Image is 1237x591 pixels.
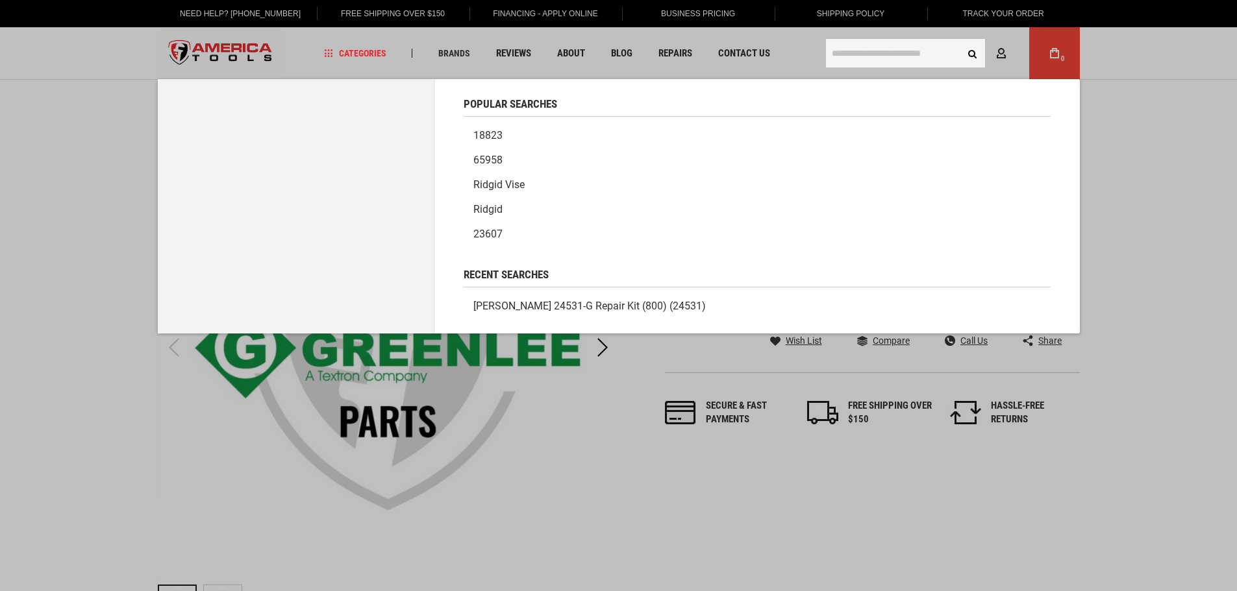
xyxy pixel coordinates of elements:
span: Popular Searches [464,99,557,110]
a: 65958 [464,148,1051,173]
span: Recent Searches [464,269,549,280]
a: Ridgid [464,197,1051,222]
a: [PERSON_NAME] 24531-g repair kit (800) (24531) [464,294,1051,319]
a: 18823 [464,123,1051,148]
a: 23607 [464,222,1051,247]
a: Brands [432,45,476,62]
span: Categories [324,49,386,58]
a: Categories [318,45,392,62]
span: Brands [438,49,470,58]
button: Search [960,41,985,66]
a: Ridgid vise [464,173,1051,197]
